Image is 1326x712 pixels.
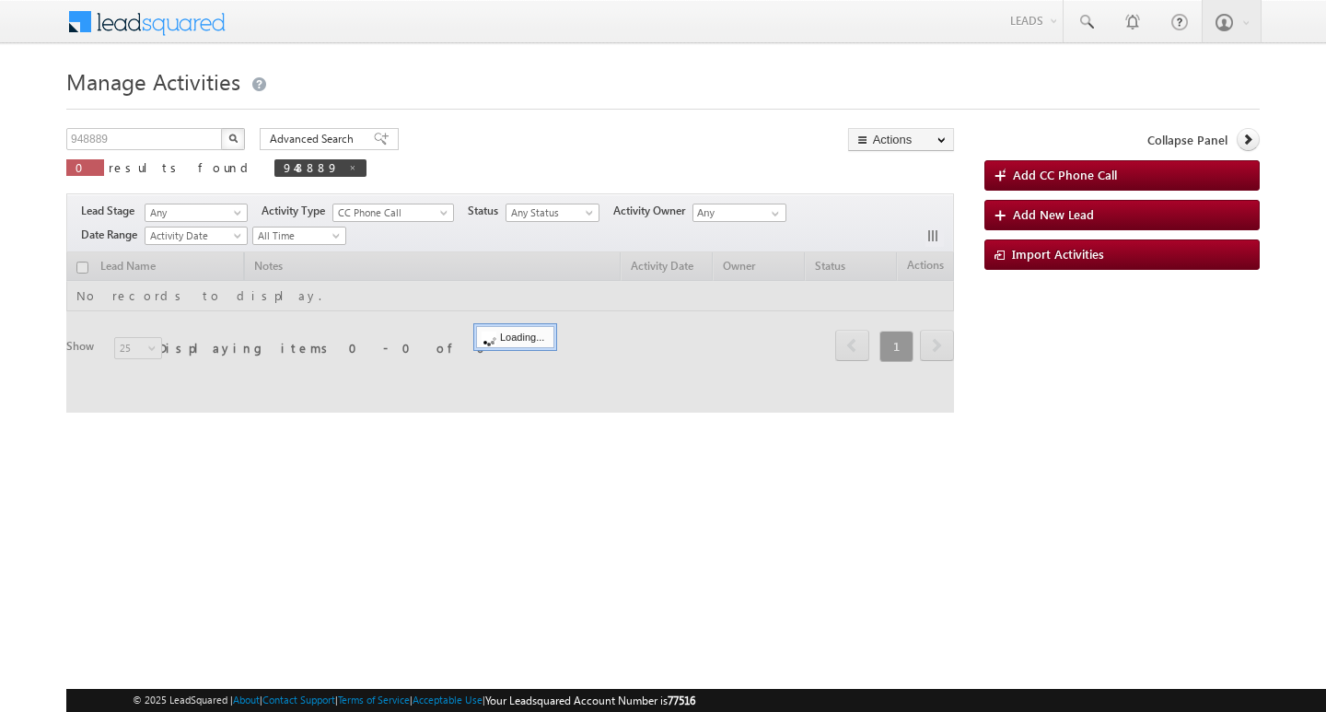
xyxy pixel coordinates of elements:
a: Activity Date [145,227,248,245]
span: CC Phone Call [333,204,445,221]
a: Any [145,204,248,222]
input: Type to Search [692,204,786,222]
span: Any [145,204,241,221]
span: 77516 [668,694,695,707]
span: Activity Date [145,228,241,244]
span: 0 [76,159,95,175]
a: All Time [252,227,346,245]
span: Activity Owner [613,203,692,219]
span: Date Range [81,227,145,243]
a: Terms of Service [338,694,410,706]
span: Status [468,203,506,219]
span: Your Leadsquared Account Number is [485,694,695,707]
a: CC Phone Call [332,204,454,222]
span: Add New Lead [1013,206,1094,222]
span: 948889 [284,159,339,175]
div: Loading... [476,326,554,348]
img: Search [228,134,238,143]
span: Activity Type [262,203,332,219]
span: Import Activities [1012,246,1104,262]
button: Actions [848,128,954,151]
a: Any Status [506,204,599,222]
span: Lead Stage [81,203,142,219]
a: About [233,694,260,706]
span: © 2025 LeadSquared | | | | | [133,692,695,709]
a: Contact Support [262,694,335,706]
a: Acceptable Use [413,694,483,706]
span: results found [109,159,255,175]
span: Manage Activities [66,66,240,96]
a: Show All Items [762,204,785,223]
span: Add CC Phone Call [1013,167,1117,182]
span: All Time [253,228,341,244]
span: Collapse Panel [1147,132,1227,148]
span: Advanced Search [270,131,359,147]
span: Any Status [506,204,594,221]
